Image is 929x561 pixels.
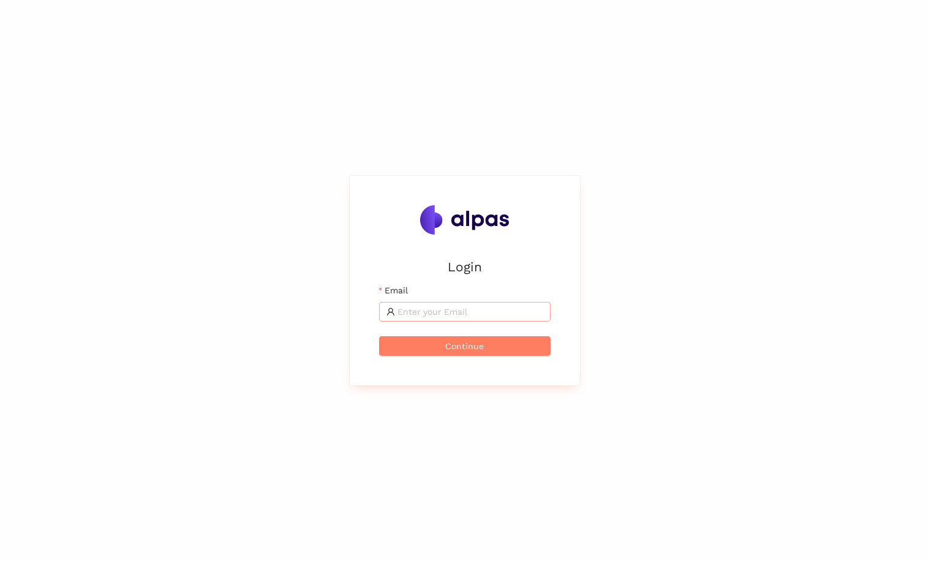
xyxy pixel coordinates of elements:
[397,305,543,318] input: Email
[386,307,395,316] span: user
[379,284,408,297] label: Email
[420,205,510,235] img: Alpas.ai Logo
[445,339,484,353] span: Continue
[379,257,551,277] h2: Login
[379,336,551,356] button: Continue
